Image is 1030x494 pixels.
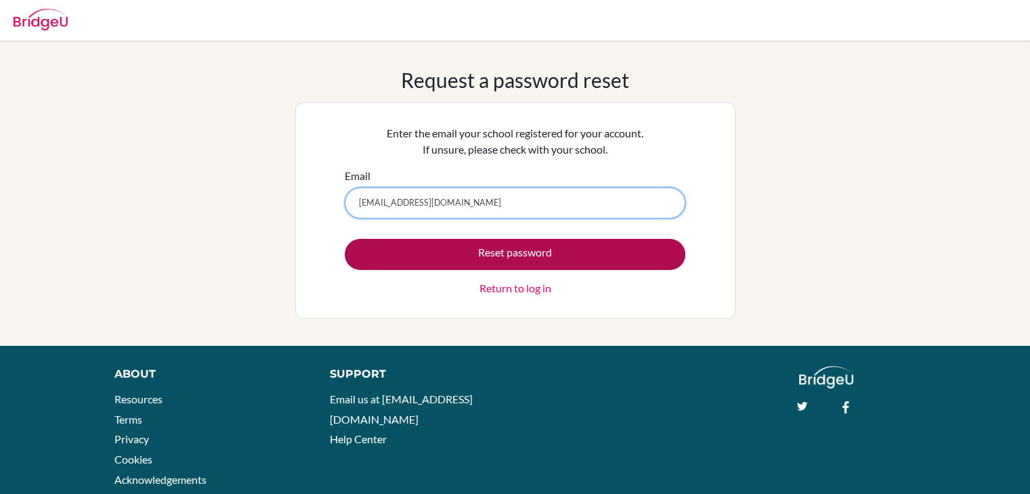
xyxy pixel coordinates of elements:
a: Return to log in [479,280,551,296]
a: Email us at [EMAIL_ADDRESS][DOMAIN_NAME] [330,392,473,426]
div: Support [330,366,500,382]
a: Resources [114,392,163,405]
p: Enter the email your school registered for your account. If unsure, please check with your school. [345,125,685,158]
a: Privacy [114,432,149,445]
button: Reset password [345,239,685,270]
div: About [114,366,299,382]
h1: Request a password reset [401,68,629,92]
a: Cookies [114,453,152,466]
img: logo_white@2x-f4f0deed5e89b7ecb1c2cc34c3e3d731f90f0f143d5ea2071677605dd97b5244.png [799,366,854,388]
label: Email [345,168,370,184]
img: Bridge-U [14,9,68,30]
a: Acknowledgements [114,473,207,486]
a: Help Center [330,432,387,445]
a: Terms [114,413,142,426]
